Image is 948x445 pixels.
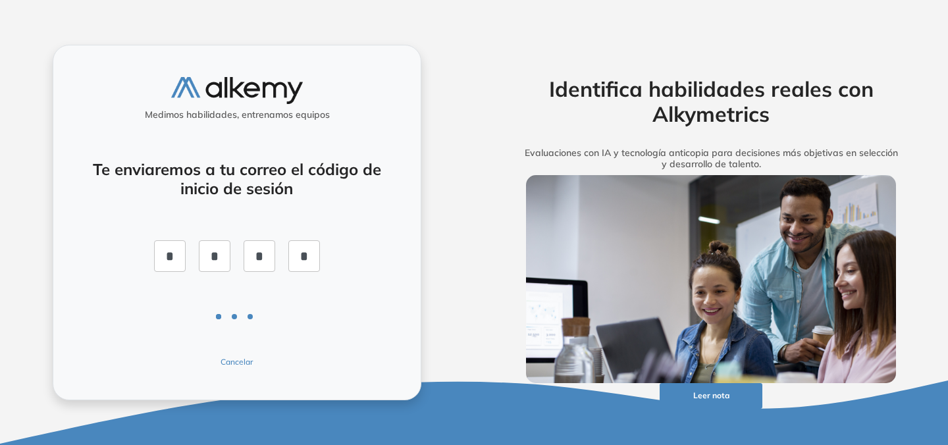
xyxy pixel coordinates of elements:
[88,160,386,198] h4: Te enviaremos a tu correo el código de inicio de sesión
[526,175,896,383] img: img-more-info
[171,77,303,104] img: logo-alkemy
[59,109,415,120] h5: Medimos habilidades, entrenamos equipos
[660,383,762,409] button: Leer nota
[157,356,317,368] button: Cancelar
[506,76,916,127] h2: Identifica habilidades reales con Alkymetrics
[506,147,916,170] h5: Evaluaciones con IA y tecnología anticopia para decisiones más objetivas en selección y desarroll...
